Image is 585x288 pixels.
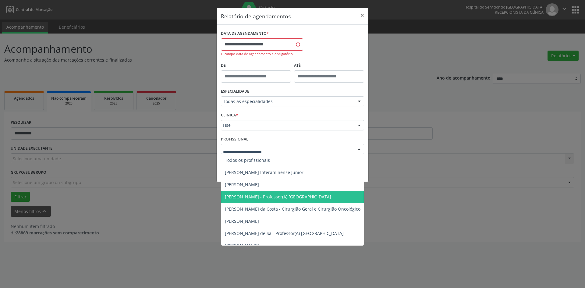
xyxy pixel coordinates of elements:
[225,218,259,224] span: [PERSON_NAME]
[223,122,352,128] span: Hse
[221,111,238,120] label: CLÍNICA
[221,29,269,38] label: DATA DE AGENDAMENTO
[221,135,248,144] label: PROFISSIONAL
[225,182,259,187] span: [PERSON_NAME]
[221,87,249,96] label: ESPECIALIDADE
[225,194,331,200] span: [PERSON_NAME] - Professor(A) [GEOGRAPHIC_DATA]
[225,230,344,236] span: [PERSON_NAME] de Sa - Professor(A) [GEOGRAPHIC_DATA]
[225,206,360,212] span: [PERSON_NAME] da Costa - Cirurgião Geral e Cirurgião Oncológico
[225,243,259,248] span: [PERSON_NAME]
[221,61,291,70] label: De
[356,8,368,23] button: Close
[221,52,303,57] div: O campo data de agendamento é obrigatório
[294,61,364,70] label: ATÉ
[223,98,352,105] span: Todas as especialidades
[225,169,303,175] span: [PERSON_NAME] Interaminense Junior
[221,12,291,20] h5: Relatório de agendamentos
[225,157,270,163] span: Todos os profissionais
